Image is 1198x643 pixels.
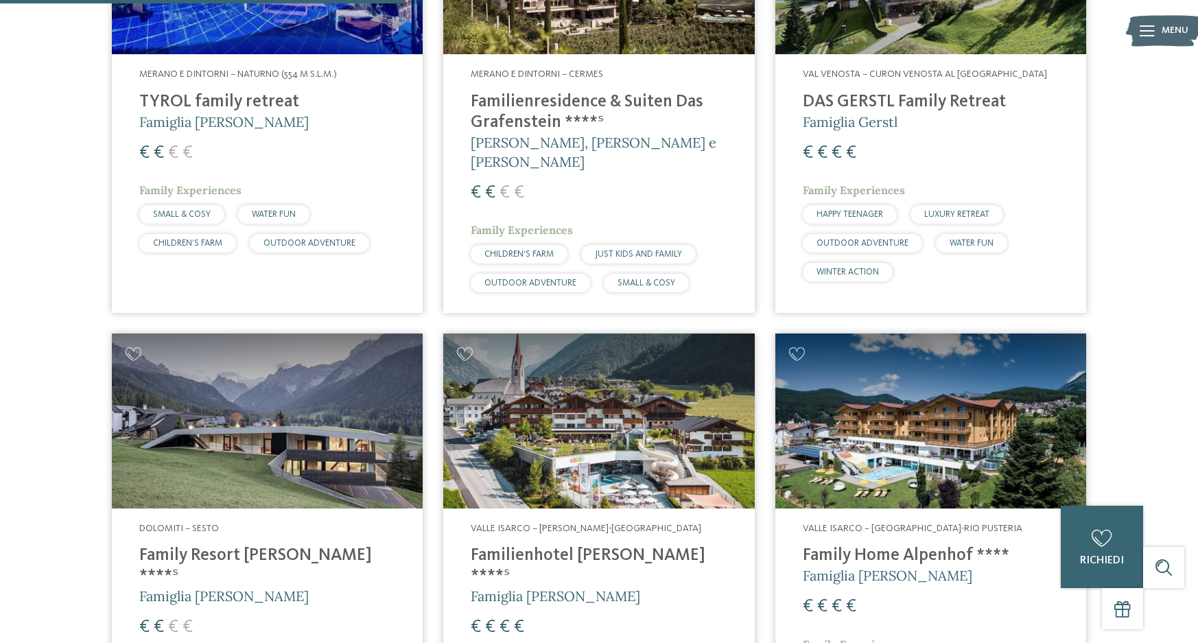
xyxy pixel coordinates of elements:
[803,598,813,616] span: €
[803,113,897,130] span: Famiglia Gerstl
[817,598,827,616] span: €
[1061,506,1143,588] a: richiedi
[112,334,423,508] img: Family Resort Rainer ****ˢ
[803,183,905,197] span: Family Experiences
[803,524,1022,533] span: Valle Isarco – [GEOGRAPHIC_DATA]-Rio Pusteria
[846,598,856,616] span: €
[139,69,337,79] span: Merano e dintorni – Naturno (554 m s.l.m.)
[471,92,727,133] h4: Familienresidence & Suiten Das Grafenstein ****ˢ
[471,69,603,79] span: Merano e dintorni – Cermes
[618,279,675,288] span: SMALL & COSY
[484,279,576,288] span: OUTDOOR ADVENTURE
[803,69,1047,79] span: Val Venosta – Curon Venosta al [GEOGRAPHIC_DATA]
[803,92,1059,113] h4: DAS GERSTL Family Retreat
[817,144,827,162] span: €
[485,184,495,202] span: €
[154,618,164,636] span: €
[139,92,395,113] h4: TYROL family retreat
[139,618,150,636] span: €
[775,334,1086,508] img: Family Home Alpenhof ****
[484,250,554,259] span: CHILDREN’S FARM
[471,587,640,605] span: Famiglia [PERSON_NAME]
[263,239,355,248] span: OUTDOOR ADVENTURE
[153,210,211,219] span: SMALL & COSY
[514,184,524,202] span: €
[471,524,701,533] span: Valle Isarco – [PERSON_NAME]-[GEOGRAPHIC_DATA]
[139,587,309,605] span: Famiglia [PERSON_NAME]
[817,268,879,277] span: WINTER ACTION
[168,618,178,636] span: €
[168,144,178,162] span: €
[817,239,908,248] span: OUTDOOR ADVENTURE
[500,618,510,636] span: €
[803,567,972,584] span: Famiglia [PERSON_NAME]
[471,546,727,587] h4: Familienhotel [PERSON_NAME] ****ˢ
[183,618,193,636] span: €
[803,546,1059,566] h4: Family Home Alpenhof ****
[832,144,842,162] span: €
[514,618,524,636] span: €
[139,183,242,197] span: Family Experiences
[471,223,573,237] span: Family Experiences
[485,618,495,636] span: €
[139,113,309,130] span: Famiglia [PERSON_NAME]
[500,184,510,202] span: €
[817,210,883,219] span: HAPPY TEENAGER
[471,618,481,636] span: €
[471,184,481,202] span: €
[139,546,395,587] h4: Family Resort [PERSON_NAME] ****ˢ
[154,144,164,162] span: €
[139,524,219,533] span: Dolomiti – Sesto
[832,598,842,616] span: €
[846,144,856,162] span: €
[1080,555,1124,566] span: richiedi
[595,250,682,259] span: JUST KIDS AND FAMILY
[153,239,222,248] span: CHILDREN’S FARM
[471,134,716,170] span: [PERSON_NAME], [PERSON_NAME] e [PERSON_NAME]
[443,334,754,508] img: Cercate un hotel per famiglie? Qui troverete solo i migliori!
[139,144,150,162] span: €
[950,239,994,248] span: WATER FUN
[803,144,813,162] span: €
[924,210,989,219] span: LUXURY RETREAT
[183,144,193,162] span: €
[252,210,296,219] span: WATER FUN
